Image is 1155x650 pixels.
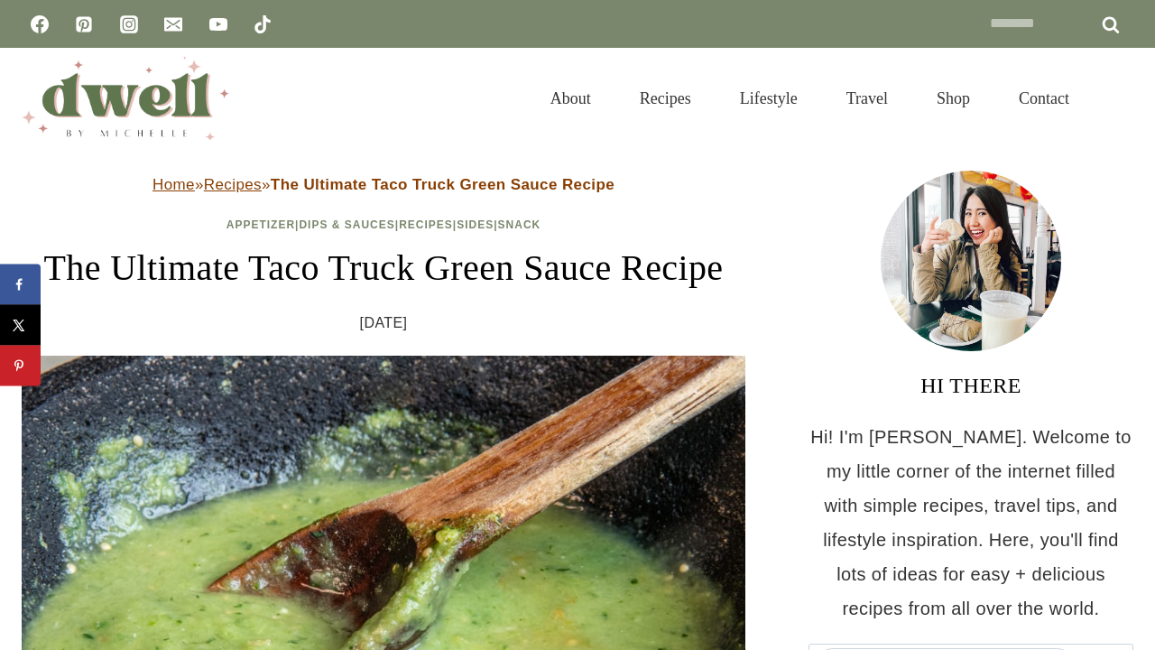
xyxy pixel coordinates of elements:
a: Appetizer [226,218,295,231]
a: Contact [994,67,1094,130]
a: Home [152,176,195,193]
a: Travel [822,67,912,130]
img: DWELL by michelle [22,57,229,140]
p: Hi! I'm [PERSON_NAME]. Welcome to my little corner of the internet filled with simple recipes, tr... [808,420,1133,626]
a: Email [155,6,191,42]
a: Facebook [22,6,58,42]
a: YouTube [200,6,236,42]
a: Instagram [111,6,147,42]
a: Dips & Sauces [299,218,394,231]
button: View Search Form [1103,83,1133,114]
strong: The Ultimate Taco Truck Green Sauce Recipe [271,176,614,193]
time: [DATE] [360,310,408,337]
h3: HI THERE [808,369,1133,402]
a: Sides [457,218,494,231]
a: Shop [912,67,994,130]
span: | | | | [226,218,541,231]
a: Recipes [615,67,716,130]
h1: The Ultimate Taco Truck Green Sauce Recipe [22,241,745,295]
nav: Primary Navigation [526,67,1094,130]
a: Recipes [204,176,262,193]
a: Pinterest [66,6,102,42]
a: Lifestyle [716,67,822,130]
a: Snack [498,218,541,231]
a: Recipes [399,218,453,231]
span: » » [152,176,614,193]
a: About [526,67,615,130]
a: TikTok [245,6,281,42]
